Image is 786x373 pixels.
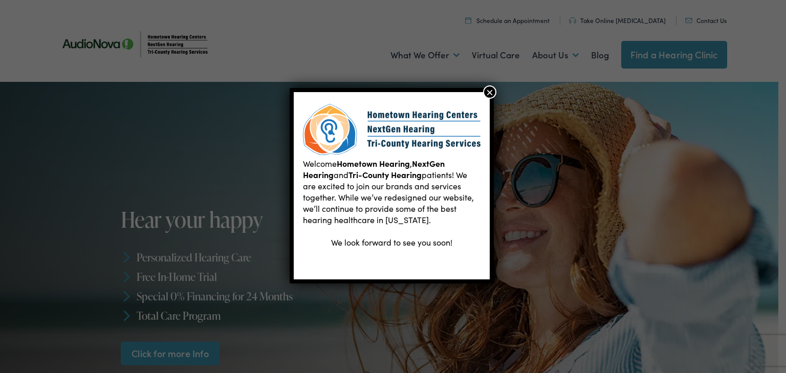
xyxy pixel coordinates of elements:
span: We look forward to see you soon! [331,236,452,248]
b: Tri-County Hearing [348,169,422,180]
b: NextGen Hearing [303,158,445,180]
b: Hometown Hearing [337,158,410,169]
button: Close [483,85,496,99]
span: Welcome , and patients! We are excited to join our brands and services together. While we’ve rede... [303,158,474,225]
